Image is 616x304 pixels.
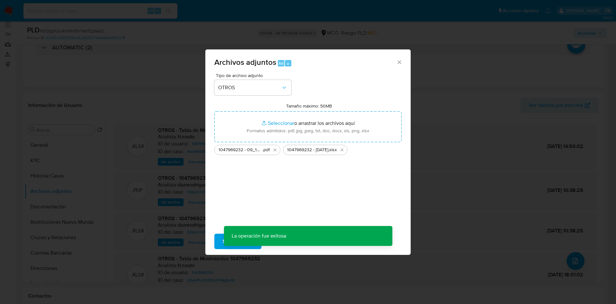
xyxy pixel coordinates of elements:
[287,147,328,153] span: 1047969232 - [DATE]
[223,234,253,248] span: Subir archivo
[214,142,402,155] ul: Archivos seleccionados
[214,80,291,95] button: OTROS
[286,103,332,109] label: Tamaño máximo: 50MB
[271,146,279,154] button: Eliminar 1047969232 - 09_10_2025.pdf
[272,234,293,248] span: Cancelar
[262,147,270,153] span: .pdf
[287,60,289,66] span: a
[218,147,262,153] span: 1047969232 - 09_10_2025
[216,73,293,78] span: Tipo de archivo adjunto
[214,234,261,249] button: Subir archivo
[224,226,294,246] p: La operación fue exitosa
[396,59,402,65] button: Cerrar
[214,56,276,68] span: Archivos adjuntos
[278,60,284,66] span: Alt
[218,84,281,91] span: OTROS
[328,147,337,153] span: .xlsx
[338,146,346,154] button: Eliminar 1047969232 - 09-10-2025.xlsx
